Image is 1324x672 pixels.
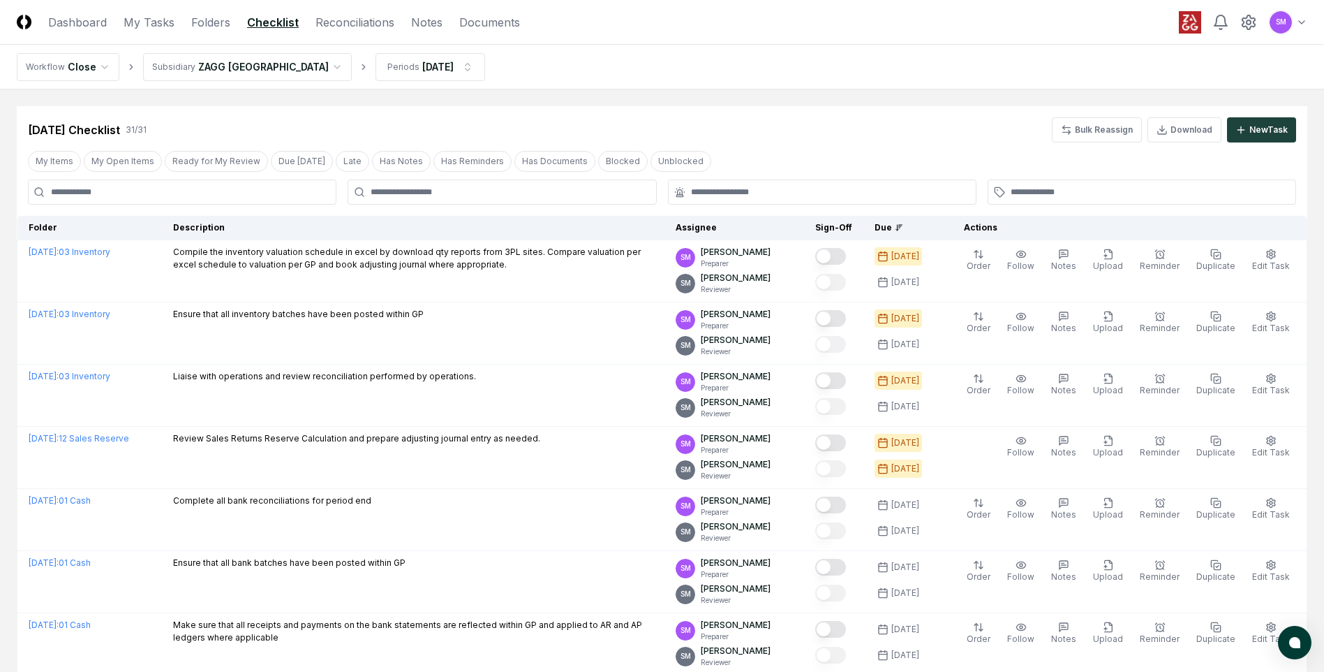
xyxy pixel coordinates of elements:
[680,340,691,351] span: SM
[1252,634,1290,644] span: Edit Task
[29,620,59,630] span: [DATE] :
[891,400,919,413] div: [DATE]
[701,495,771,507] p: [PERSON_NAME]
[1249,557,1293,586] button: Edit Task
[1007,261,1034,271] span: Follow
[701,346,771,357] p: Reviewer
[1007,571,1034,582] span: Follow
[1140,261,1180,271] span: Reminder
[701,432,771,445] p: [PERSON_NAME]
[1004,308,1037,337] button: Follow
[598,151,648,172] button: Blocked
[701,321,771,331] p: Preparer
[815,434,846,451] button: Mark complete
[964,619,993,648] button: Order
[680,377,691,387] span: SM
[1093,261,1123,271] span: Upload
[1193,619,1238,648] button: Duplicate
[680,252,691,263] span: SM
[815,398,846,415] button: Mark complete
[17,53,485,81] nav: breadcrumb
[1137,370,1182,400] button: Reminder
[1137,308,1182,337] button: Reminder
[1090,432,1126,462] button: Upload
[967,634,990,644] span: Order
[680,465,691,475] span: SM
[173,370,476,383] p: Liaise with operations and review reconciliation performed by operations.
[1140,447,1180,458] span: Reminder
[891,374,919,387] div: [DATE]
[514,151,595,172] button: Has Documents
[815,523,846,539] button: Mark complete
[173,495,371,507] p: Complete all bank reconciliations for period end
[1090,246,1126,275] button: Upload
[1051,634,1076,644] span: Notes
[967,385,990,395] span: Order
[1051,323,1076,333] span: Notes
[815,585,846,601] button: Mark complete
[1196,447,1235,458] span: Duplicate
[1137,495,1182,524] button: Reminder
[701,258,771,269] p: Preparer
[433,151,512,172] button: Has Reminders
[1179,11,1201,34] img: ZAGG logo
[173,619,653,644] p: Make sure that all receipts and payments on the bank statements are reflected within GP and appli...
[701,533,771,543] p: Reviewer
[29,309,59,319] span: [DATE] :
[1048,557,1079,586] button: Notes
[1140,323,1180,333] span: Reminder
[967,509,990,520] span: Order
[1007,323,1034,333] span: Follow
[1252,447,1290,458] span: Edit Task
[271,151,333,172] button: Due Today
[1278,626,1311,659] button: atlas-launcher
[1051,509,1076,520] span: Notes
[680,589,691,599] span: SM
[680,278,691,288] span: SM
[1140,509,1180,520] span: Reminder
[29,247,59,257] span: [DATE] :
[1137,557,1182,586] button: Reminder
[701,471,771,481] p: Reviewer
[815,559,846,576] button: Mark complete
[29,433,129,444] a: [DATE]:12 Sales Reserve
[387,61,419,73] div: Periods
[891,462,919,475] div: [DATE]
[1090,619,1126,648] button: Upload
[126,124,147,136] div: 31 / 31
[967,261,990,271] span: Order
[1252,571,1290,582] span: Edit Task
[1137,246,1182,275] button: Reminder
[372,151,431,172] button: Has Notes
[124,14,174,31] a: My Tasks
[1193,557,1238,586] button: Duplicate
[28,122,120,138] div: [DATE] Checklist
[165,151,268,172] button: Ready for My Review
[1093,323,1123,333] span: Upload
[891,561,919,574] div: [DATE]
[701,284,771,295] p: Reviewer
[701,595,771,606] p: Reviewer
[1252,261,1290,271] span: Edit Task
[1007,634,1034,644] span: Follow
[459,14,520,31] a: Documents
[964,557,993,586] button: Order
[1137,619,1182,648] button: Reminder
[26,61,65,73] div: Workflow
[891,437,919,449] div: [DATE]
[1193,308,1238,337] button: Duplicate
[815,336,846,353] button: Mark complete
[1048,308,1079,337] button: Notes
[1252,385,1290,395] span: Edit Task
[1193,370,1238,400] button: Duplicate
[1048,619,1079,648] button: Notes
[1249,246,1293,275] button: Edit Task
[701,272,771,284] p: [PERSON_NAME]
[701,396,771,409] p: [PERSON_NAME]
[1004,432,1037,462] button: Follow
[336,151,369,172] button: Late
[173,432,540,445] p: Review Sales Returns Reserve Calculation and prepare adjusting journal entry as needed.
[1004,557,1037,586] button: Follow
[701,409,771,419] p: Reviewer
[1252,509,1290,520] span: Edit Task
